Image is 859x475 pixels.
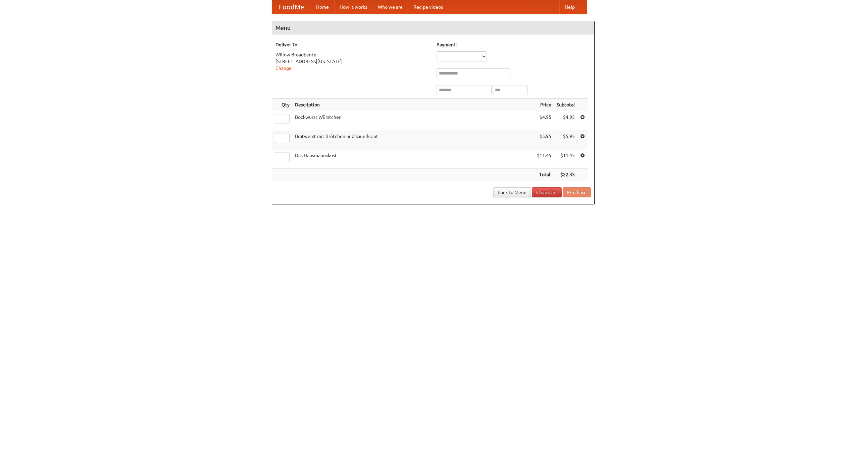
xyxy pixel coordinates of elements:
[559,0,580,14] a: Help
[554,169,577,181] th: $22.35
[534,169,554,181] th: Total:
[554,149,577,169] td: $11.45
[272,21,594,35] h4: Menu
[437,41,591,48] h5: Payment:
[292,99,534,111] th: Description
[532,187,562,197] a: Clear Cart
[563,187,591,197] button: Purchase
[292,130,534,149] td: Bratwurst mit Brötchen und Sauerkraut
[408,0,448,14] a: Recipe videos
[292,111,534,130] td: Bockwurst Würstchen
[275,51,430,58] div: Willow Broadbente
[554,99,577,111] th: Subtotal
[372,0,408,14] a: Who we are
[554,111,577,130] td: $4.95
[493,187,531,197] a: Back to Menu
[554,130,577,149] td: $5.95
[534,130,554,149] td: $5.95
[334,0,372,14] a: How it works
[272,0,311,14] a: FoodMe
[272,99,292,111] th: Qty
[275,41,430,48] h5: Deliver To:
[275,58,430,65] div: [STREET_ADDRESS][US_STATE]
[292,149,534,169] td: Das Hausmannskost
[534,111,554,130] td: $4.95
[534,149,554,169] td: $11.45
[275,65,292,71] a: Change
[534,99,554,111] th: Price
[311,0,334,14] a: Home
